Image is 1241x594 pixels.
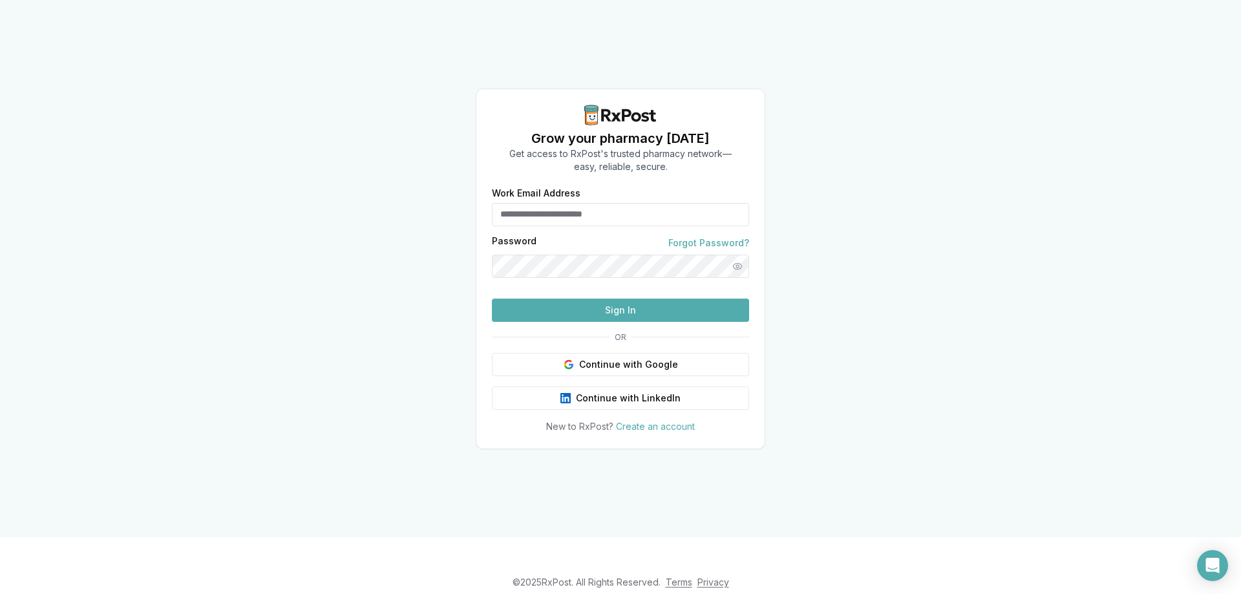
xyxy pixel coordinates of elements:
h1: Grow your pharmacy [DATE] [509,129,732,147]
span: New to RxPost? [546,421,613,432]
label: Password [492,237,536,249]
img: RxPost Logo [579,105,662,125]
img: Google [564,359,574,370]
button: Show password [726,255,749,278]
p: Get access to RxPost's trusted pharmacy network— easy, reliable, secure. [509,147,732,173]
div: Open Intercom Messenger [1197,550,1228,581]
a: Privacy [697,577,729,588]
span: OR [610,332,631,343]
button: Continue with Google [492,353,749,376]
a: Terms [666,577,692,588]
label: Work Email Address [492,189,749,198]
a: Forgot Password? [668,237,749,249]
img: LinkedIn [560,393,571,403]
button: Continue with LinkedIn [492,387,749,410]
button: Sign In [492,299,749,322]
a: Create an account [616,421,695,432]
